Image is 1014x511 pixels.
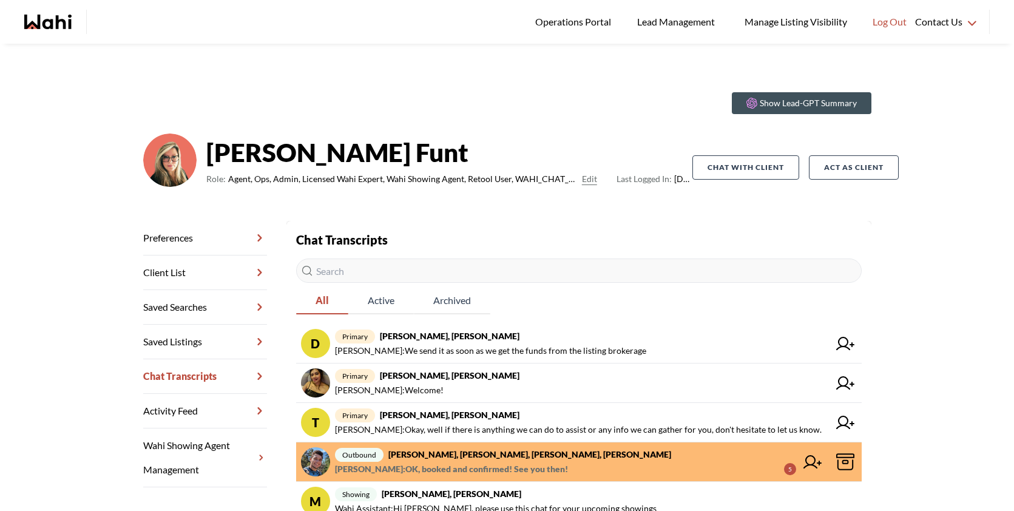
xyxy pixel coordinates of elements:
span: Active [348,288,414,313]
span: Agent, Ops, Admin, Licensed Wahi Expert, Wahi Showing Agent, Retool User, WAHI_CHAT_MODERATOR [228,172,577,186]
span: primary [335,330,375,343]
button: Active [348,288,414,314]
a: Preferences [143,221,267,255]
img: chat avatar [301,447,330,476]
strong: Chat Transcripts [296,232,388,247]
a: Dprimary[PERSON_NAME], [PERSON_NAME][PERSON_NAME]:We send it as soon as we get the funds from the... [296,324,862,364]
img: ef0591e0ebeb142b.png [143,134,197,187]
div: 5 [784,463,796,475]
span: [PERSON_NAME] : Welcome! [335,383,444,398]
strong: [PERSON_NAME] Funt [206,134,692,171]
strong: [PERSON_NAME], [PERSON_NAME] [380,410,519,420]
button: Act as Client [809,155,899,180]
span: All [296,288,348,313]
a: tprimary[PERSON_NAME], [PERSON_NAME][PERSON_NAME]:Okay, well if there is anything we can do to as... [296,403,862,442]
span: primary [335,408,375,422]
strong: [PERSON_NAME], [PERSON_NAME] [380,331,519,341]
a: Wahi homepage [24,15,72,29]
a: Activity Feed [143,394,267,428]
button: Edit [582,172,597,186]
span: Lead Management [637,14,719,30]
span: [PERSON_NAME] : We send it as soon as we get the funds from the listing brokerage [335,343,646,358]
a: Saved Listings [143,325,267,359]
strong: [PERSON_NAME], [PERSON_NAME], [PERSON_NAME], [PERSON_NAME] [388,449,671,459]
a: Chat Transcripts [143,359,267,394]
span: showing [335,487,377,501]
span: [PERSON_NAME] : OK, booked and confirmed! See you then! [335,462,568,476]
strong: [PERSON_NAME], [PERSON_NAME] [382,489,521,499]
a: primary[PERSON_NAME], [PERSON_NAME][PERSON_NAME]:Welcome! [296,364,862,403]
span: Operations Portal [535,14,615,30]
span: Last Logged In: [617,174,672,184]
span: Manage Listing Visibility [741,14,851,30]
span: Log Out [873,14,907,30]
div: t [301,408,330,437]
span: Archived [414,288,490,313]
span: [PERSON_NAME] : Okay, well if there is anything we can do to assist or any info we can gather for... [335,422,822,437]
a: outbound[PERSON_NAME], [PERSON_NAME], [PERSON_NAME], [PERSON_NAME][PERSON_NAME]:OK, booked and co... [296,442,862,482]
span: Role: [206,172,226,186]
button: Archived [414,288,490,314]
span: primary [335,369,375,383]
button: Chat with client [692,155,799,180]
a: Wahi Showing Agent Management [143,428,267,487]
p: Show Lead-GPT Summary [760,97,857,109]
div: D [301,329,330,358]
a: Client List [143,255,267,290]
img: chat avatar [301,368,330,398]
button: Show Lead-GPT Summary [732,92,871,114]
span: outbound [335,448,384,462]
a: Saved Searches [143,290,267,325]
span: [DATE] [617,172,692,186]
input: Search [296,259,862,283]
strong: [PERSON_NAME], [PERSON_NAME] [380,370,519,381]
button: All [296,288,348,314]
